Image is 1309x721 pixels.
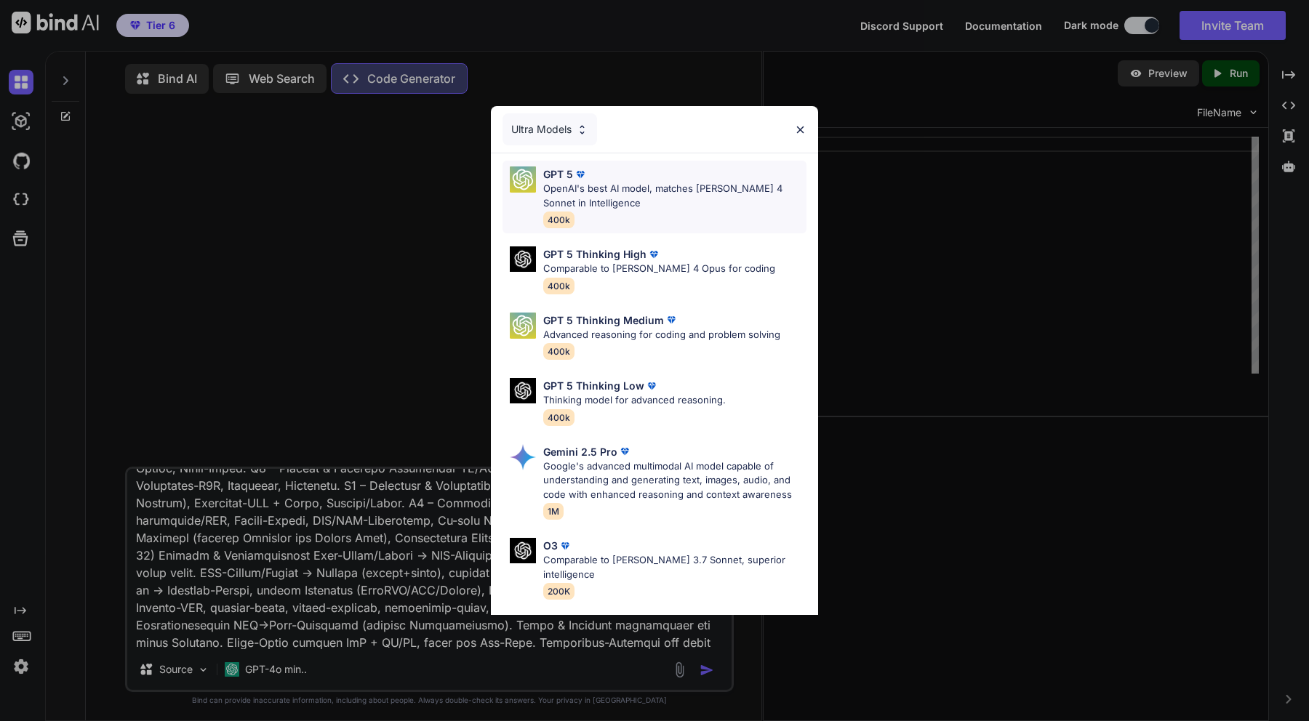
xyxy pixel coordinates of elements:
img: close [794,124,806,136]
img: premium [644,379,659,393]
img: Pick Models [510,166,536,193]
span: 400k [543,409,575,426]
p: OpenAI's best AI model, matches [PERSON_NAME] 4 Sonnet in Intelligence [543,182,806,210]
p: Google's advanced multimodal AI model capable of understanding and generating text, images, audio... [543,459,806,502]
div: Ultra Models [503,113,597,145]
img: Pick Models [510,538,536,563]
img: premium [558,539,572,553]
p: Comparable to [PERSON_NAME] 3.7 Sonnet, superior intelligence [543,553,806,581]
p: Advanced reasoning for coding and problem solving [543,328,780,342]
img: Pick Models [510,313,536,339]
span: 400k [543,212,575,228]
img: Pick Models [510,444,536,470]
p: Thinking model for advanced reasoning. [543,393,726,408]
span: 200K [543,583,575,600]
p: GPT 5 Thinking Medium [543,313,664,328]
img: premium [664,313,678,327]
span: 1M [543,503,564,520]
img: Pick Models [510,378,536,403]
span: 400k [543,343,575,360]
p: GPT 5 [543,166,573,182]
img: premium [617,444,632,459]
p: GPT 5 Thinking High [543,246,647,262]
span: 400k [543,278,575,294]
img: premium [573,167,588,182]
p: GPT 5 Thinking Low [543,378,644,393]
img: premium [647,247,661,262]
p: Comparable to [PERSON_NAME] 4 Opus for coding [543,262,775,276]
img: Pick Models [576,124,588,136]
p: Gemini 2.5 Pro [543,444,617,459]
img: Pick Models [510,246,536,272]
p: O3 [543,538,558,553]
